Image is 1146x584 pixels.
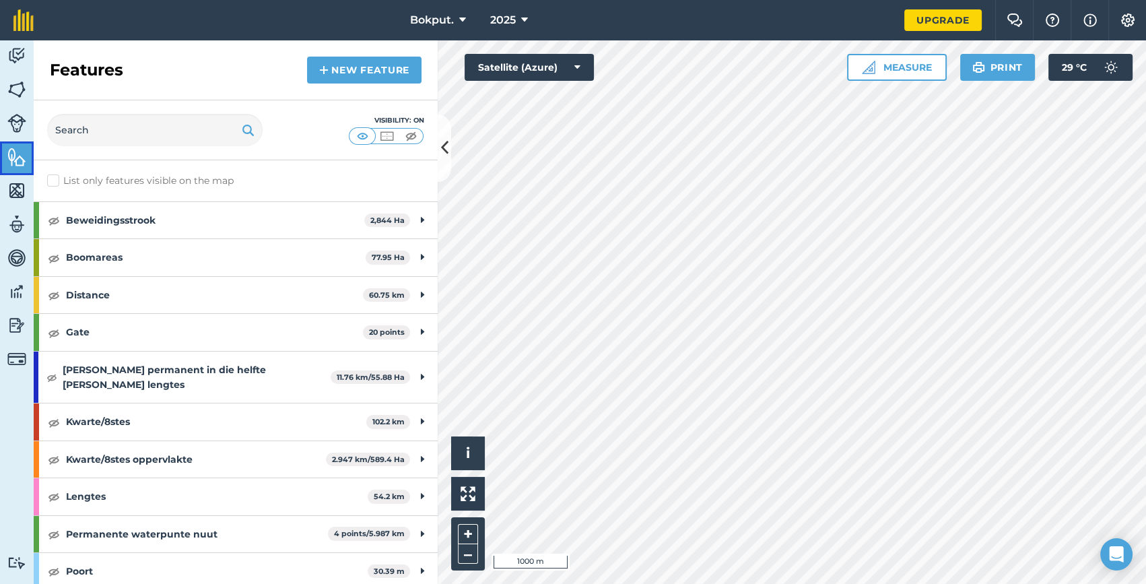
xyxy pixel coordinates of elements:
[403,129,419,143] img: svg+xml;base64,PHN2ZyB4bWxucz0iaHR0cDovL3d3dy53My5vcmcvMjAwMC9zdmciIHdpZHRoPSI1MCIgaGVpZ2h0PSI0MC...
[48,414,60,430] img: svg+xml;base64,PHN2ZyB4bWxucz0iaHR0cDovL3d3dy53My5vcmcvMjAwMC9zdmciIHdpZHRoPSIxOCIgaGVpZ2h0PSIyNC...
[374,566,405,576] strong: 30.39 m
[34,403,438,440] div: Kwarte/8stes102.2 km
[972,59,985,75] img: svg+xml;base64,PHN2ZyB4bWxucz0iaHR0cDovL3d3dy53My5vcmcvMjAwMC9zdmciIHdpZHRoPSIxOSIgaGVpZ2h0PSIyNC...
[34,202,438,238] div: Beweidingsstrook2,844 Ha
[1048,54,1133,81] button: 29 °C
[319,62,329,78] img: svg+xml;base64,PHN2ZyB4bWxucz0iaHR0cDovL3d3dy53My5vcmcvMjAwMC9zdmciIHdpZHRoPSIxNCIgaGVpZ2h0PSIyNC...
[7,556,26,569] img: svg+xml;base64,PD94bWwgdmVyc2lvbj0iMS4wIiBlbmNvZGluZz0idXRmLTgiPz4KPCEtLSBHZW5lcmF0b3I6IEFkb2JlIE...
[1100,538,1133,571] div: Open Intercom Messenger
[466,445,470,461] span: i
[7,114,26,133] img: svg+xml;base64,PD94bWwgdmVyc2lvbj0iMS4wIiBlbmNvZGluZz0idXRmLTgiPz4KPCEtLSBHZW5lcmF0b3I6IEFkb2JlIE...
[48,287,60,303] img: svg+xml;base64,PHN2ZyB4bWxucz0iaHR0cDovL3d3dy53My5vcmcvMjAwMC9zdmciIHdpZHRoPSIxOCIgaGVpZ2h0PSIyNC...
[66,441,326,478] strong: Kwarte/8stes oppervlakte
[63,352,331,403] strong: [PERSON_NAME] permanent in die helfte [PERSON_NAME] lengtes
[48,250,60,266] img: svg+xml;base64,PHN2ZyB4bWxucz0iaHR0cDovL3d3dy53My5vcmcvMjAwMC9zdmciIHdpZHRoPSIxOCIgaGVpZ2h0PSIyNC...
[1083,12,1097,28] img: svg+xml;base64,PHN2ZyB4bWxucz0iaHR0cDovL3d3dy53My5vcmcvMjAwMC9zdmciIHdpZHRoPSIxNyIgaGVpZ2h0PSIxNy...
[332,455,405,464] strong: 2.947 km / 589.4 Ha
[334,529,405,538] strong: 4 points / 5.987 km
[48,488,60,505] img: svg+xml;base64,PHN2ZyB4bWxucz0iaHR0cDovL3d3dy53My5vcmcvMjAwMC9zdmciIHdpZHRoPSIxOCIgaGVpZ2h0PSIyNC...
[410,12,454,28] span: Bokput.
[904,9,982,31] a: Upgrade
[66,403,366,440] strong: Kwarte/8stes
[451,436,485,470] button: i
[34,516,438,552] div: Permanente waterpunte nuut4 points/5.987 km
[465,54,594,81] button: Satellite (Azure)
[47,114,263,146] input: Search
[34,352,438,403] div: [PERSON_NAME] permanent in die helfte [PERSON_NAME] lengtes11.76 km/55.88 Ha
[34,478,438,515] div: Lengtes54.2 km
[7,248,26,268] img: svg+xml;base64,PD94bWwgdmVyc2lvbj0iMS4wIiBlbmNvZGluZz0idXRmLTgiPz4KPCEtLSBHZW5lcmF0b3I6IEFkb2JlIE...
[372,253,405,262] strong: 77.95 Ha
[7,46,26,66] img: svg+xml;base64,PD94bWwgdmVyc2lvbj0iMS4wIiBlbmNvZGluZz0idXRmLTgiPz4KPCEtLSBHZW5lcmF0b3I6IEFkb2JlIE...
[48,451,60,467] img: svg+xml;base64,PHN2ZyB4bWxucz0iaHR0cDovL3d3dy53My5vcmcvMjAwMC9zdmciIHdpZHRoPSIxOCIgaGVpZ2h0PSIyNC...
[66,516,328,552] strong: Permanente waterpunte nuut
[47,174,234,188] label: List only features visible on the map
[48,325,60,341] img: svg+xml;base64,PHN2ZyB4bWxucz0iaHR0cDovL3d3dy53My5vcmcvMjAwMC9zdmciIHdpZHRoPSIxOCIgaGVpZ2h0PSIyNC...
[1098,54,1124,81] img: svg+xml;base64,PD94bWwgdmVyc2lvbj0iMS4wIiBlbmNvZGluZz0idXRmLTgiPz4KPCEtLSBHZW5lcmF0b3I6IEFkb2JlIE...
[66,239,366,275] strong: Boomareas
[1007,13,1023,27] img: Two speech bubbles overlapping with the left bubble in the forefront
[374,492,405,501] strong: 54.2 km
[34,277,438,313] div: Distance60.75 km
[458,544,478,564] button: –
[48,526,60,542] img: svg+xml;base64,PHN2ZyB4bWxucz0iaHR0cDovL3d3dy53My5vcmcvMjAwMC9zdmciIHdpZHRoPSIxOCIgaGVpZ2h0PSIyNC...
[372,417,405,426] strong: 102.2 km
[458,524,478,544] button: +
[1120,13,1136,27] img: A cog icon
[7,282,26,302] img: svg+xml;base64,PD94bWwgdmVyc2lvbj0iMS4wIiBlbmNvZGluZz0idXRmLTgiPz4KPCEtLSBHZW5lcmF0b3I6IEFkb2JlIE...
[7,147,26,167] img: svg+xml;base64,PHN2ZyB4bWxucz0iaHR0cDovL3d3dy53My5vcmcvMjAwMC9zdmciIHdpZHRoPSI1NiIgaGVpZ2h0PSI2MC...
[847,54,947,81] button: Measure
[46,369,57,385] img: svg+xml;base64,PHN2ZyB4bWxucz0iaHR0cDovL3d3dy53My5vcmcvMjAwMC9zdmciIHdpZHRoPSIxOCIgaGVpZ2h0PSIyNC...
[369,290,405,300] strong: 60.75 km
[34,441,438,478] div: Kwarte/8stes oppervlakte2.947 km/589.4 Ha
[7,79,26,100] img: svg+xml;base64,PHN2ZyB4bWxucz0iaHR0cDovL3d3dy53My5vcmcvMjAwMC9zdmciIHdpZHRoPSI1NiIgaGVpZ2h0PSI2MC...
[34,314,438,350] div: Gate20 points
[13,9,34,31] img: fieldmargin Logo
[354,129,371,143] img: svg+xml;base64,PHN2ZyB4bWxucz0iaHR0cDovL3d3dy53My5vcmcvMjAwMC9zdmciIHdpZHRoPSI1MCIgaGVpZ2h0PSI0MC...
[7,350,26,368] img: svg+xml;base64,PD94bWwgdmVyc2lvbj0iMS4wIiBlbmNvZGluZz0idXRmLTgiPz4KPCEtLSBHZW5lcmF0b3I6IEFkb2JlIE...
[66,202,364,238] strong: Beweidingsstrook
[50,59,123,81] h2: Features
[370,216,405,225] strong: 2,844 Ha
[66,314,363,350] strong: Gate
[307,57,422,84] a: New feature
[349,115,424,126] div: Visibility: On
[66,277,363,313] strong: Distance
[242,122,255,138] img: svg+xml;base64,PHN2ZyB4bWxucz0iaHR0cDovL3d3dy53My5vcmcvMjAwMC9zdmciIHdpZHRoPSIxOSIgaGVpZ2h0PSIyNC...
[7,315,26,335] img: svg+xml;base64,PD94bWwgdmVyc2lvbj0iMS4wIiBlbmNvZGluZz0idXRmLTgiPz4KPCEtLSBHZW5lcmF0b3I6IEFkb2JlIE...
[461,486,475,501] img: Four arrows, one pointing top left, one top right, one bottom right and the last bottom left
[1062,54,1087,81] span: 29 ° C
[862,61,875,74] img: Ruler icon
[48,563,60,579] img: svg+xml;base64,PHN2ZyB4bWxucz0iaHR0cDovL3d3dy53My5vcmcvMjAwMC9zdmciIHdpZHRoPSIxOCIgaGVpZ2h0PSIyNC...
[337,372,405,382] strong: 11.76 km / 55.88 Ha
[490,12,516,28] span: 2025
[1044,13,1060,27] img: A question mark icon
[7,181,26,201] img: svg+xml;base64,PHN2ZyB4bWxucz0iaHR0cDovL3d3dy53My5vcmcvMjAwMC9zdmciIHdpZHRoPSI1NiIgaGVpZ2h0PSI2MC...
[960,54,1036,81] button: Print
[48,212,60,228] img: svg+xml;base64,PHN2ZyB4bWxucz0iaHR0cDovL3d3dy53My5vcmcvMjAwMC9zdmciIHdpZHRoPSIxOCIgaGVpZ2h0PSIyNC...
[378,129,395,143] img: svg+xml;base64,PHN2ZyB4bWxucz0iaHR0cDovL3d3dy53My5vcmcvMjAwMC9zdmciIHdpZHRoPSI1MCIgaGVpZ2h0PSI0MC...
[66,478,368,515] strong: Lengtes
[7,214,26,234] img: svg+xml;base64,PD94bWwgdmVyc2lvbj0iMS4wIiBlbmNvZGluZz0idXRmLTgiPz4KPCEtLSBHZW5lcmF0b3I6IEFkb2JlIE...
[369,327,405,337] strong: 20 points
[34,239,438,275] div: Boomareas77.95 Ha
